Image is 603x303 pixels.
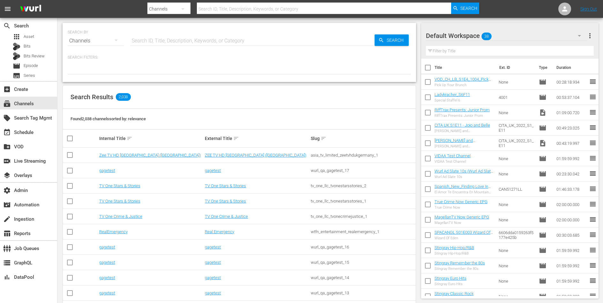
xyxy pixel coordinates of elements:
span: Create [3,85,11,93]
span: Episode [539,216,547,224]
span: Episode [539,93,547,101]
span: reorder [589,124,597,131]
a: gagetest [99,260,115,265]
div: Default Workspace [426,27,587,45]
span: Episode [539,247,547,254]
th: Duration [553,59,591,77]
div: Pick Up Your Brunch [435,83,494,87]
span: Episode [539,231,547,239]
span: Automation [3,201,11,209]
a: SPACANGL S01E003 Wizard Of Eden [435,230,493,240]
a: TV One Stars & Stories [205,199,246,203]
div: Bits [13,43,20,50]
span: reorder [589,139,597,147]
span: Admin [3,187,11,194]
span: Episode [539,201,547,208]
a: TV One Stars & Stories [99,199,140,203]
span: Episode [539,185,547,193]
button: Search [375,34,409,46]
span: Bits [24,43,31,49]
a: Stingray Remember the 80s [435,261,485,265]
span: Asset [13,33,20,41]
td: 01:59:59.992 [554,258,589,273]
a: True Crime Now Generic EPG [435,199,488,204]
div: tv_one_llc_tvonestarsstories_1 [311,199,415,203]
div: tv_one_llc_tvonecrimejustice_1 [311,214,415,219]
td: None [496,105,536,120]
td: 00:28:18.934 [554,74,589,90]
a: VIDAA Test Channel [435,153,471,158]
a: [PERSON_NAME] and [PERSON_NAME] [435,138,475,148]
a: MagellanTV Now Generic EPG [435,215,489,219]
th: Ext. ID [495,59,535,77]
span: Episode [539,170,547,178]
td: 01:59:59.992 [554,243,589,258]
span: Episode [539,277,547,285]
span: reorder [589,231,597,239]
div: wurl_qa_gagetest_13 [311,291,415,295]
span: DataPool [3,273,11,281]
span: Episode [24,63,38,69]
span: Ingestion [3,215,11,223]
span: Series [24,72,35,79]
span: reorder [589,292,597,300]
a: Zee TV HD [GEOGRAPHIC_DATA] ([GEOGRAPHIC_DATA]) [99,153,201,158]
td: None [496,74,536,90]
td: 6606dda0159263f5177e425b [496,227,536,243]
button: more_vert [586,28,594,43]
a: Wurl Ad Slate 10s (Wurl Ad Slate 10s (00:30:00)) [435,169,493,178]
a: VOD_CH_LB_S1E4_1004_PickUpYourBrunch [435,77,494,86]
div: [PERSON_NAME] and [PERSON_NAME] [435,129,494,133]
span: Episode [13,62,20,70]
td: 01:09:00.720 [554,105,589,120]
a: TV One Crime & Justice [99,214,142,219]
a: gagetest [99,168,115,173]
span: sort [321,136,326,141]
span: reorder [589,170,597,177]
span: Episode [539,124,547,132]
a: ZEE TV HD [GEOGRAPHIC_DATA] ([GEOGRAPHIC_DATA]) [205,153,306,158]
a: gagetest [99,275,115,280]
span: Episode [539,155,547,162]
span: Live Streaming [3,157,11,165]
div: Stingray Hip-Hop/R&B [435,251,474,255]
a: gagetest [205,275,221,280]
td: None [496,166,536,181]
a: Stingray Hip-Hop/R&B [435,245,474,250]
span: Channels [3,100,11,107]
div: Wurl Ad Slate 10s [435,175,494,179]
td: None [496,258,536,273]
div: RiffTrax Presents: Junior Prom [435,114,490,118]
span: Job Queues [3,245,11,252]
div: wtfn_entertainment_realemergency_1 [311,229,415,234]
th: Type [535,59,553,77]
span: reorder [589,262,597,269]
td: 02:00:00.000 [554,212,589,227]
span: 38 [481,30,492,43]
a: Ladykracher_S6F11 [435,92,470,97]
a: gagetest [205,245,221,249]
span: reorder [589,216,597,223]
div: Slug [311,135,415,142]
div: Special Staffel 6 [435,98,470,102]
span: Reports [3,230,11,237]
p: Search Filters: [68,55,411,60]
span: sort [233,136,239,141]
td: 01:46:33.178 [554,181,589,197]
div: Wizard Of Eden [435,236,494,240]
td: None [496,243,536,258]
span: Search [460,3,477,14]
span: Episode [539,78,547,86]
div: External Title [205,135,309,142]
a: RiffTrax Presents: Junior Prom [435,107,490,112]
td: None [496,212,536,227]
a: TV One Crime & Justice [205,214,248,219]
span: reorder [589,108,597,116]
td: 02:00:00.000 [554,197,589,212]
div: Channels [68,32,124,50]
div: Internal Title [99,135,203,142]
span: Series [13,72,20,79]
span: menu [4,5,11,13]
span: 2,038 [116,93,131,101]
a: Real Emergency [205,229,234,234]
